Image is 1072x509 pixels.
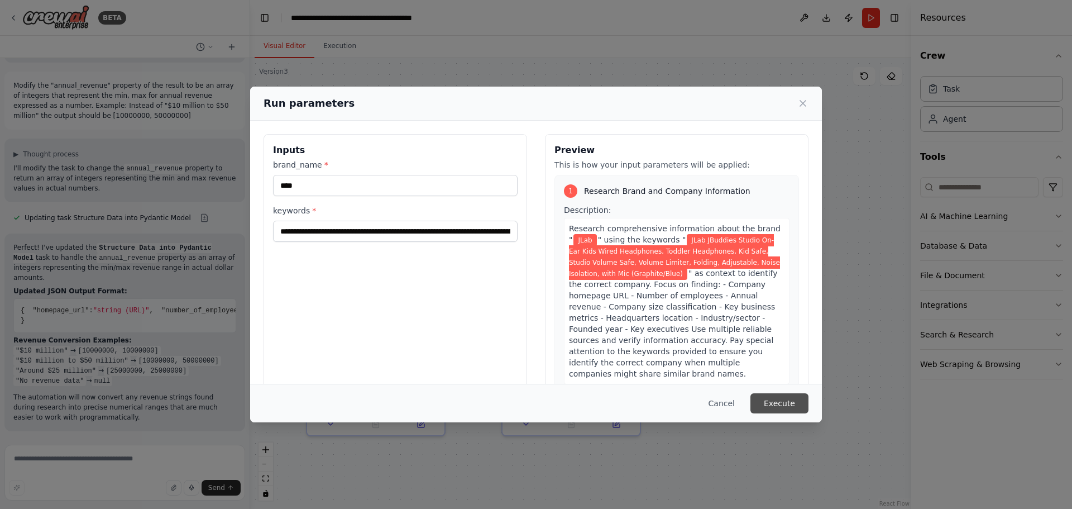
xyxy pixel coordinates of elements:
[750,393,808,413] button: Execute
[564,206,611,215] span: Description:
[569,234,780,280] span: Variable: keywords
[273,205,518,216] label: keywords
[554,159,799,170] p: This is how your input parameters will be applied:
[564,184,577,198] div: 1
[569,224,781,244] span: Research comprehensive information about the brand "
[569,269,778,378] span: " as context to identify the correct company. Focus on finding: - Company homepage URL - Number o...
[554,144,799,157] h3: Preview
[264,96,355,111] h2: Run parameters
[598,235,686,244] span: " using the keywords "
[573,234,596,246] span: Variable: brand_name
[700,393,744,413] button: Cancel
[273,144,518,157] h3: Inputs
[584,185,750,197] span: Research Brand and Company Information
[273,159,518,170] label: brand_name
